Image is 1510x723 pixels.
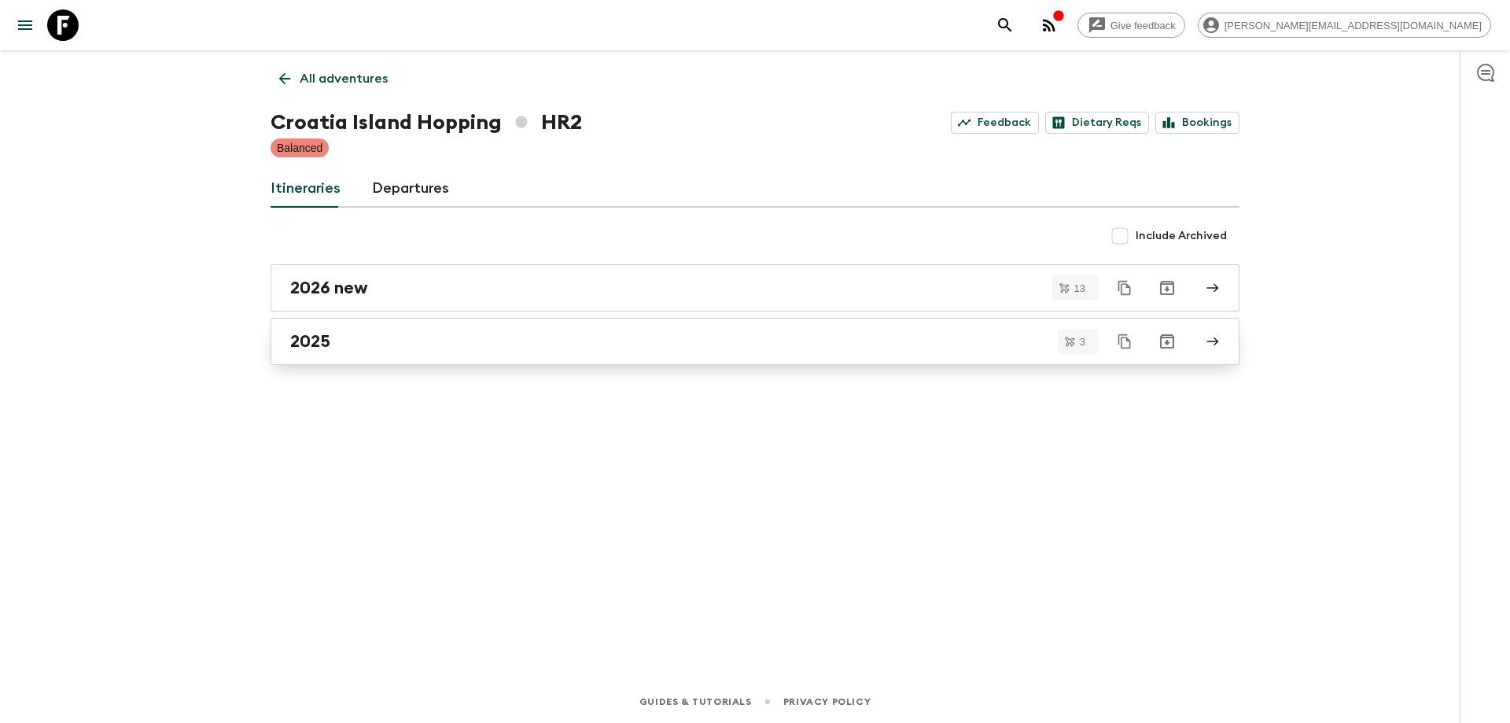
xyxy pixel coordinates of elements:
[1045,112,1149,134] a: Dietary Reqs
[951,112,1039,134] a: Feedback
[1110,274,1139,302] button: Duplicate
[1065,283,1095,293] span: 13
[9,9,41,41] button: menu
[271,63,396,94] a: All adventures
[271,107,582,138] h1: Croatia Island Hopping HR2
[1151,272,1183,304] button: Archive
[639,693,752,710] a: Guides & Tutorials
[1110,327,1139,356] button: Duplicate
[1216,20,1490,31] span: [PERSON_NAME][EMAIL_ADDRESS][DOMAIN_NAME]
[271,318,1239,365] a: 2025
[783,693,871,710] a: Privacy Policy
[290,278,368,298] h2: 2026 new
[271,264,1239,312] a: 2026 new
[1151,326,1183,357] button: Archive
[271,170,341,208] a: Itineraries
[372,170,449,208] a: Departures
[1198,13,1491,38] div: [PERSON_NAME][EMAIL_ADDRESS][DOMAIN_NAME]
[277,140,322,156] p: Balanced
[1077,13,1185,38] a: Give feedback
[300,69,388,88] p: All adventures
[1155,112,1239,134] a: Bookings
[1136,228,1227,244] span: Include Archived
[1102,20,1184,31] span: Give feedback
[989,9,1021,41] button: search adventures
[1070,337,1095,347] span: 3
[290,331,330,352] h2: 2025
